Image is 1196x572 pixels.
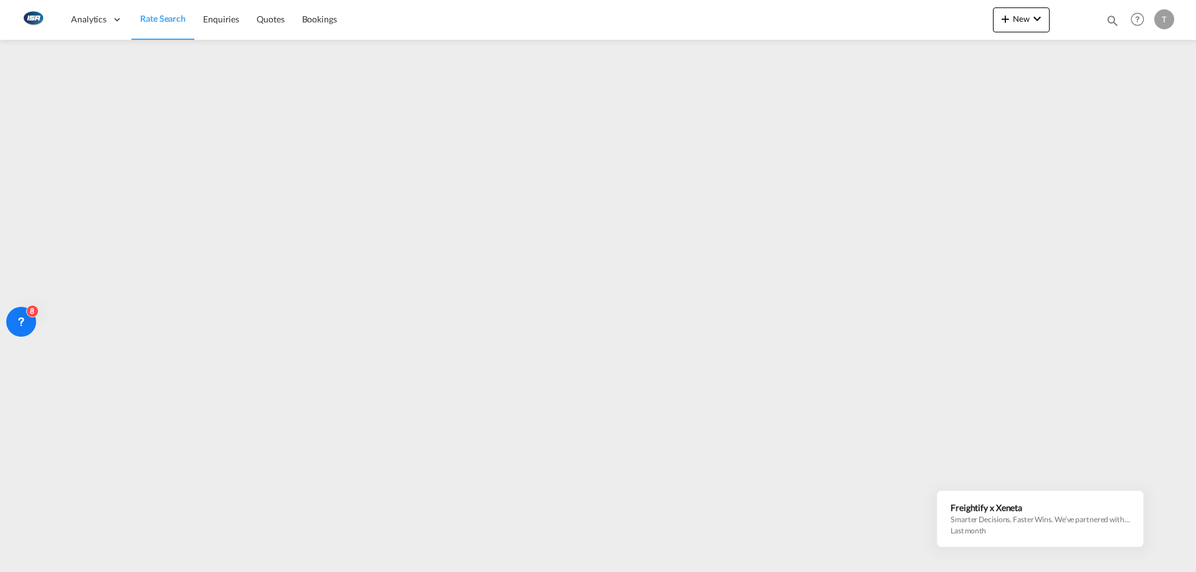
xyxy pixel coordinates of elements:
[302,14,337,24] span: Bookings
[1106,14,1119,32] div: icon-magnify
[71,13,107,26] span: Analytics
[993,7,1050,32] button: icon-plus 400-fgNewicon-chevron-down
[1154,9,1174,29] div: T
[203,14,239,24] span: Enquiries
[1030,11,1045,26] md-icon: icon-chevron-down
[140,13,186,24] span: Rate Search
[998,14,1045,24] span: New
[1106,14,1119,27] md-icon: icon-magnify
[998,11,1013,26] md-icon: icon-plus 400-fg
[1127,9,1148,30] span: Help
[19,6,47,34] img: 1aa151c0c08011ec8d6f413816f9a227.png
[1127,9,1154,31] div: Help
[257,14,284,24] span: Quotes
